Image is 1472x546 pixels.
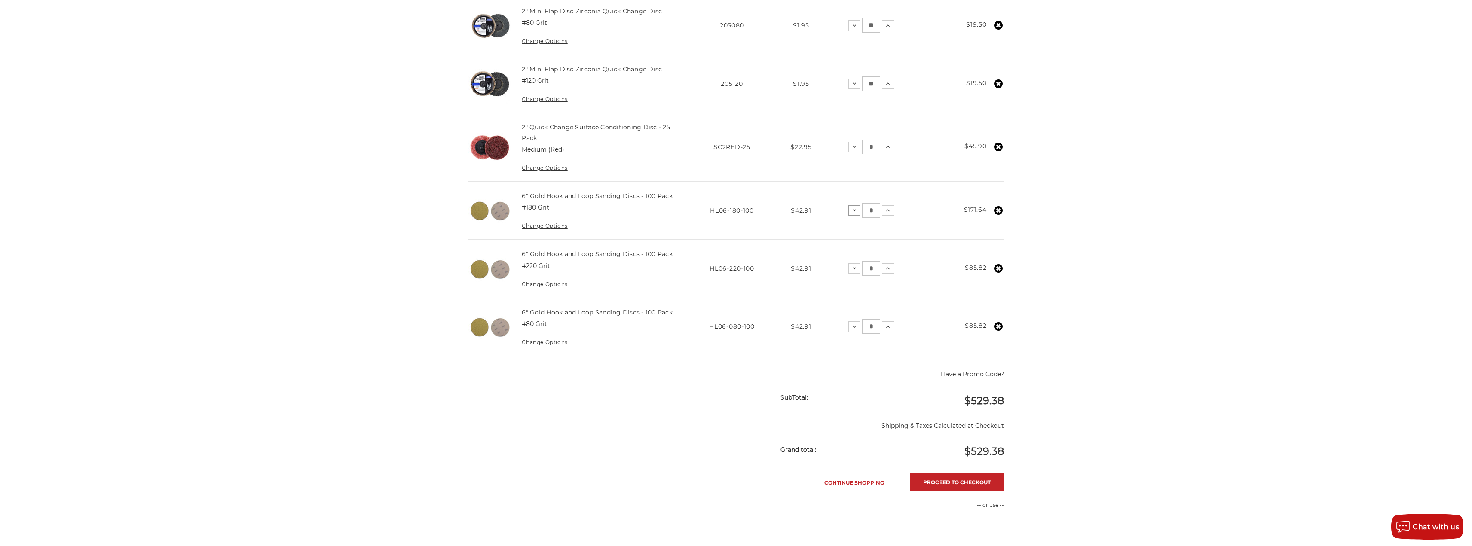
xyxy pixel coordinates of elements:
strong: Grand total: [780,446,816,454]
a: Change Options [522,223,567,229]
img: 6" inch hook & loop disc [468,305,511,348]
button: Have a Promo Code? [941,370,1004,379]
img: 6" inch hook & loop disc [468,247,511,290]
input: 6" Gold Hook and Loop Sanding Discs - 100 Pack Quantity: [862,203,880,218]
a: 2" Mini Flap Disc Zirconia Quick Change Disc [522,7,662,15]
a: Change Options [522,339,567,345]
img: 2" Quick Change Surface Conditioning Disc - 25 Pack [468,126,511,169]
span: $42.91 [791,323,811,330]
span: Chat with us [1413,523,1459,531]
span: $1.95 [793,21,809,29]
img: 2" Mini Flap Disc Zirconia Quick Change Disc [468,4,511,47]
span: $529.38 [964,394,1004,407]
a: 2" Mini Flap Disc Zirconia Quick Change Disc [522,65,662,73]
img: 2" Mini Flap Disc Zirconia Quick Change Disc [468,62,511,105]
span: $42.91 [791,207,811,214]
span: HL06-080-100 [709,323,754,330]
input: 6" Gold Hook and Loop Sanding Discs - 100 Pack Quantity: [862,261,880,276]
span: HL06-220-100 [710,265,754,272]
dd: #80 Grit [522,18,547,27]
dd: #180 Grit [522,203,549,212]
strong: $19.50 [966,79,986,87]
button: Chat with us [1391,514,1463,540]
dd: #80 Grit [522,320,547,329]
span: SC2RED-25 [713,143,750,151]
a: 6" Gold Hook and Loop Sanding Discs - 100 Pack [522,250,673,258]
input: 6" Gold Hook and Loop Sanding Discs - 100 Pack Quantity: [862,319,880,334]
strong: $45.90 [964,142,986,150]
a: Change Options [522,96,567,102]
a: 2" Quick Change Surface Conditioning Disc - 25 Pack [522,123,670,141]
strong: $171.64 [964,206,987,214]
strong: $85.82 [965,264,986,271]
a: Continue Shopping [808,473,901,492]
dd: #220 Grit [522,262,550,271]
a: 6" Gold Hook and Loop Sanding Discs - 100 Pack [522,308,673,316]
input: 2" Quick Change Surface Conditioning Disc - 25 Pack Quantity: [862,140,880,154]
img: 6" inch hook & loop disc [468,189,511,232]
span: $529.38 [964,445,1004,458]
a: 6" Gold Hook and Loop Sanding Discs - 100 Pack [522,192,673,200]
a: Change Options [522,38,567,44]
span: 205080 [720,21,744,29]
a: Change Options [522,165,567,171]
p: -- or use -- [897,501,1004,509]
strong: $85.82 [965,322,986,329]
span: 205120 [721,80,743,88]
div: SubTotal: [780,387,892,408]
span: HL06-180-100 [710,207,753,214]
p: Shipping & Taxes Calculated at Checkout [780,415,1004,430]
strong: $19.50 [966,21,986,28]
dd: Medium (Red) [522,145,564,154]
span: $1.95 [793,80,809,88]
dd: #120 Grit [522,76,549,85]
a: Change Options [522,281,567,287]
a: Proceed to checkout [910,473,1004,491]
span: $22.95 [790,143,811,151]
input: 2" Mini Flap Disc Zirconia Quick Change Disc Quantity: [862,76,880,91]
input: 2" Mini Flap Disc Zirconia Quick Change Disc Quantity: [862,18,880,33]
span: $42.91 [791,265,811,272]
iframe: PayPal-paypal [897,518,1004,535]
